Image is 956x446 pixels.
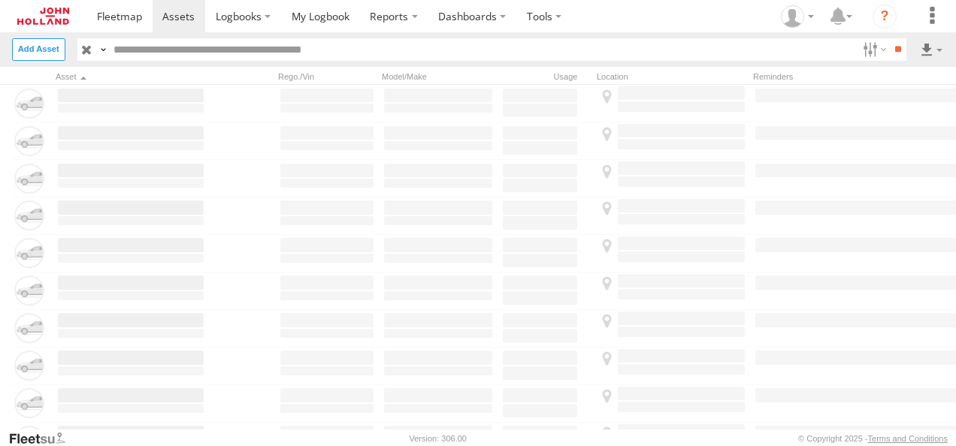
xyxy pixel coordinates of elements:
div: Usage [501,71,591,82]
label: Create New Asset [12,38,65,60]
a: Visit our Website [8,431,77,446]
div: © Copyright 2025 - [798,434,948,443]
label: Export results as... [918,38,944,60]
i: ? [873,5,897,29]
div: Click to Sort [56,71,206,82]
div: Model/Make [382,71,495,82]
img: jhg-logo.svg [17,8,69,25]
div: Reminders [753,71,866,82]
div: Rego./Vin [278,71,376,82]
div: Adam Dippie [776,5,819,28]
div: Location [597,71,747,82]
a: Return to Dashboard [4,4,83,29]
label: Search Filter Options [857,38,889,60]
a: Terms and Conditions [868,434,948,443]
label: Search Query [96,38,108,60]
div: Version: 306.00 [410,434,467,443]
